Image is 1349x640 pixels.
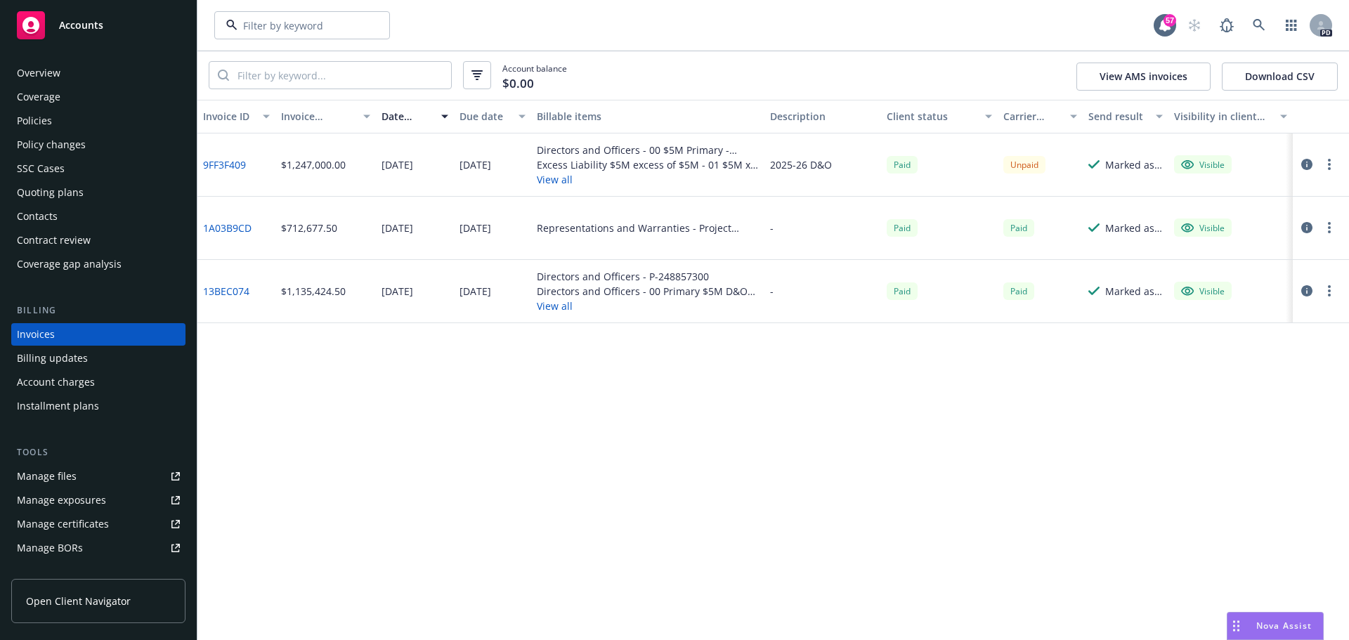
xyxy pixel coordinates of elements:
[382,221,413,235] div: [DATE]
[17,513,109,535] div: Manage certificates
[531,100,764,133] button: Billable items
[203,284,249,299] a: 13BEC074
[17,561,124,583] div: Summary of insurance
[17,253,122,275] div: Coverage gap analysis
[1003,219,1034,237] div: Paid
[203,157,246,172] a: 9FF3F409
[17,157,65,180] div: SSC Cases
[1003,109,1062,124] div: Carrier status
[1227,612,1324,640] button: Nova Assist
[770,157,832,172] div: 2025-26 D&O
[460,221,491,235] div: [DATE]
[382,109,433,124] div: Date issued
[11,133,185,156] a: Policy changes
[17,537,83,559] div: Manage BORs
[203,109,254,124] div: Invoice ID
[460,284,491,299] div: [DATE]
[770,109,875,124] div: Description
[537,109,759,124] div: Billable items
[1003,156,1045,174] div: Unpaid
[454,100,532,133] button: Due date
[197,100,275,133] button: Invoice ID
[17,395,99,417] div: Installment plans
[11,205,185,228] a: Contacts
[17,465,77,488] div: Manage files
[17,323,55,346] div: Invoices
[11,537,185,559] a: Manage BORs
[1245,11,1273,39] a: Search
[537,143,759,157] div: Directors and Officers - 00 $5M Primary - [PHONE_NUMBER]
[1213,11,1241,39] a: Report a Bug
[17,110,52,132] div: Policies
[1003,282,1034,300] div: Paid
[11,395,185,417] a: Installment plans
[1105,284,1163,299] div: Marked as sent
[1164,14,1176,27] div: 57
[17,489,106,511] div: Manage exposures
[770,284,774,299] div: -
[11,62,185,84] a: Overview
[887,219,918,237] div: Paid
[1227,613,1245,639] div: Drag to move
[17,181,84,204] div: Quoting plans
[11,253,185,275] a: Coverage gap analysis
[887,109,977,124] div: Client status
[382,157,413,172] div: [DATE]
[203,221,252,235] a: 1A03B9CD
[17,62,60,84] div: Overview
[17,371,95,393] div: Account charges
[1083,100,1168,133] button: Send result
[11,561,185,583] a: Summary of insurance
[26,594,131,608] span: Open Client Navigator
[1277,11,1305,39] a: Switch app
[11,445,185,459] div: Tools
[11,303,185,318] div: Billing
[382,284,413,299] div: [DATE]
[537,269,759,284] div: Directors and Officers - P-248857300
[1181,158,1225,171] div: Visible
[17,205,58,228] div: Contacts
[881,100,998,133] button: Client status
[887,282,918,300] div: Paid
[1181,221,1225,234] div: Visible
[17,133,86,156] div: Policy changes
[998,100,1083,133] button: Carrier status
[11,229,185,252] a: Contract review
[11,323,185,346] a: Invoices
[17,86,60,108] div: Coverage
[1105,157,1163,172] div: Marked as sent
[11,489,185,511] a: Manage exposures
[11,86,185,108] a: Coverage
[764,100,881,133] button: Description
[11,181,185,204] a: Quoting plans
[460,157,491,172] div: [DATE]
[17,347,88,370] div: Billing updates
[11,6,185,45] a: Accounts
[887,156,918,174] div: Paid
[17,229,91,252] div: Contract review
[1181,285,1225,297] div: Visible
[1256,620,1312,632] span: Nova Assist
[1168,100,1293,133] button: Visibility in client dash
[1174,109,1272,124] div: Visibility in client dash
[59,20,103,31] span: Accounts
[1222,63,1338,91] button: Download CSV
[1076,63,1211,91] button: View AMS invoices
[376,100,454,133] button: Date issued
[1105,221,1163,235] div: Marked as sent
[770,221,774,235] div: -
[11,371,185,393] a: Account charges
[11,513,185,535] a: Manage certificates
[11,110,185,132] a: Policies
[537,221,759,235] div: Representations and Warranties - Project Lightspeed - Zeta Global (LiveIntent) - BlueChip [[DATE]...
[460,109,511,124] div: Due date
[11,157,185,180] a: SSC Cases
[1088,109,1147,124] div: Send result
[537,157,759,172] div: Excess Liability $5M excess of $5M - 01 $5M xs $5M - ELU204555-25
